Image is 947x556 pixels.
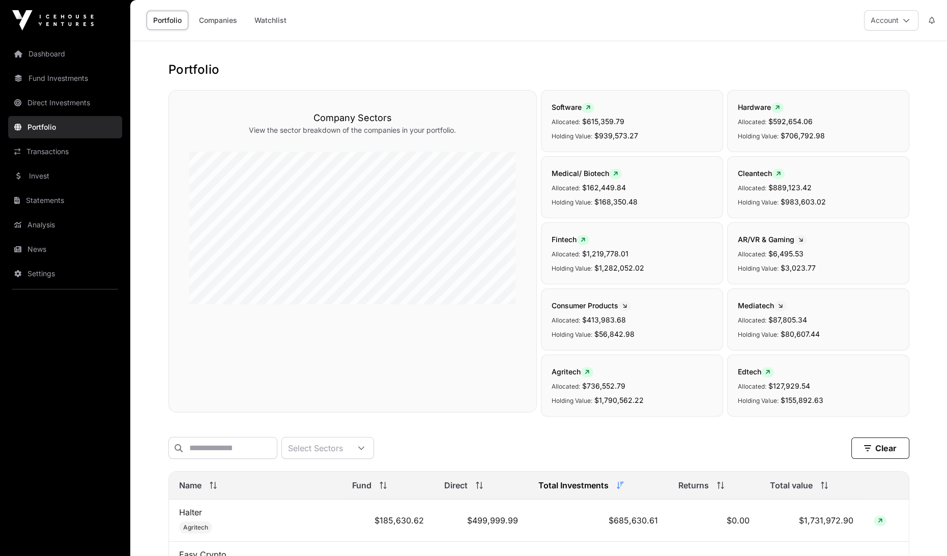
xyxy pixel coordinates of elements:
[8,92,122,114] a: Direct Investments
[552,169,622,178] span: Medical/ Biotech
[582,183,626,192] span: $162,449.84
[147,11,188,30] a: Portfolio
[552,250,580,258] span: Allocated:
[582,249,628,258] span: $1,219,778.01
[552,198,592,206] span: Holding Value:
[768,117,813,126] span: $592,654.06
[738,118,766,126] span: Allocated:
[552,184,580,192] span: Allocated:
[8,67,122,90] a: Fund Investments
[12,10,94,31] img: Icehouse Ventures Logo
[594,131,638,140] span: $939,573.27
[444,479,468,491] span: Direct
[282,437,349,458] div: Select Sectors
[552,301,631,310] span: Consumer Products
[594,264,644,272] span: $1,282,052.02
[168,62,909,78] h1: Portfolio
[8,262,122,285] a: Settings
[8,165,122,187] a: Invest
[738,132,779,140] span: Holding Value:
[192,11,244,30] a: Companies
[352,479,371,491] span: Fund
[8,189,122,212] a: Statements
[552,132,592,140] span: Holding Value:
[342,500,434,542] td: $185,630.62
[552,397,592,404] span: Holding Value:
[738,265,779,272] span: Holding Value:
[738,383,766,390] span: Allocated:
[768,315,807,324] span: $87,805.34
[189,125,516,135] p: View the sector breakdown of the companies in your portfolio.
[179,479,202,491] span: Name
[8,238,122,260] a: News
[738,198,779,206] span: Holding Value:
[594,197,638,206] span: $168,350.48
[434,500,528,542] td: $499,999.99
[189,111,516,125] h3: Company Sectors
[248,11,293,30] a: Watchlist
[668,500,760,542] td: $0.00
[8,116,122,138] a: Portfolio
[781,396,823,404] span: $155,892.63
[582,117,624,126] span: $615,359.79
[738,316,766,324] span: Allocated:
[552,316,580,324] span: Allocated:
[770,479,813,491] span: Total value
[552,367,593,376] span: Agritech
[768,382,810,390] span: $127,929.54
[552,103,594,111] span: Software
[538,479,609,491] span: Total Investments
[8,140,122,163] a: Transactions
[552,235,589,244] span: Fintech
[582,382,625,390] span: $736,552.79
[8,43,122,65] a: Dashboard
[594,330,635,338] span: $56,842.98
[781,330,820,338] span: $80,607.44
[552,383,580,390] span: Allocated:
[864,10,919,31] button: Account
[738,301,787,310] span: Mediatech
[552,265,592,272] span: Holding Value:
[851,437,909,459] button: Clear
[594,396,644,404] span: $1,790,562.22
[738,169,785,178] span: Cleantech
[768,183,812,192] span: $889,123.42
[768,249,803,258] span: $6,495.53
[678,479,709,491] span: Returns
[179,507,202,517] a: Halter
[738,331,779,338] span: Holding Value:
[781,264,816,272] span: $3,023.77
[781,197,826,206] span: $983,603.02
[781,131,825,140] span: $706,792.98
[738,367,774,376] span: Edtech
[738,235,807,244] span: AR/VR & Gaming
[738,397,779,404] span: Holding Value:
[183,523,208,532] span: Agritech
[738,103,784,111] span: Hardware
[896,507,947,556] iframe: Chat Widget
[738,250,766,258] span: Allocated:
[552,118,580,126] span: Allocated:
[552,331,592,338] span: Holding Value:
[760,500,864,542] td: $1,731,972.90
[738,184,766,192] span: Allocated:
[582,315,626,324] span: $413,983.68
[8,214,122,236] a: Analysis
[528,500,668,542] td: $685,630.61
